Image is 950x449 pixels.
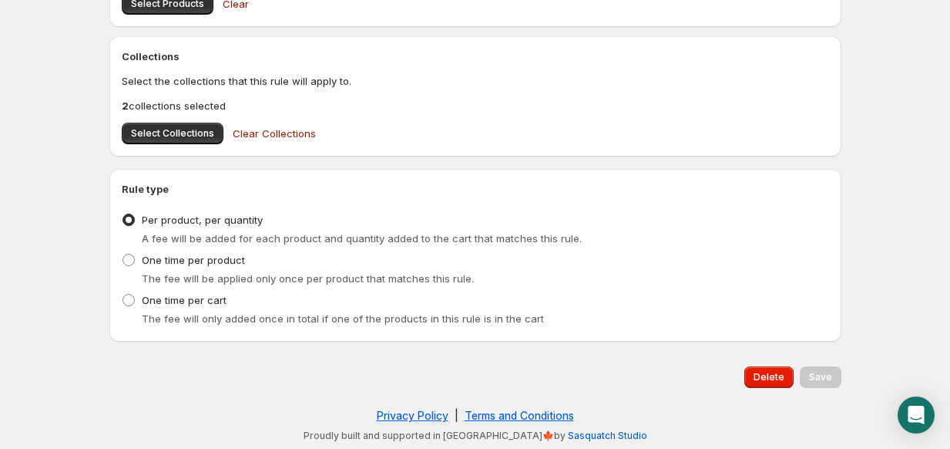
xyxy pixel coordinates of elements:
div: Open Intercom Messenger [898,397,935,434]
b: 2 [122,100,129,112]
p: collections selected [122,98,829,113]
button: Delete [744,366,794,388]
span: A fee will be added for each product and quantity added to the cart that matches this rule. [142,232,582,245]
span: One time per product [142,254,245,266]
h2: Collections [122,49,829,64]
span: Select Collections [131,127,214,140]
span: | [455,409,458,422]
button: Select Collections [122,123,223,144]
span: The fee will be applied only once per product that matches this rule. [142,272,474,285]
a: Privacy Policy [377,409,448,422]
span: Per product, per quantity [142,214,263,226]
button: Clear Collections [223,118,325,149]
p: Proudly built and supported in [GEOGRAPHIC_DATA]🍁by [117,430,834,442]
h2: Rule type [122,181,829,197]
span: Clear Collections [233,126,316,141]
span: One time per cart [142,294,227,306]
span: The fee will only added once in total if one of the products in this rule is in the cart [142,312,544,325]
a: Sasquatch Studio [568,430,647,441]
a: Terms and Conditions [465,409,574,422]
p: Select the collections that this rule will apply to. [122,73,829,89]
span: Delete [754,371,784,383]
